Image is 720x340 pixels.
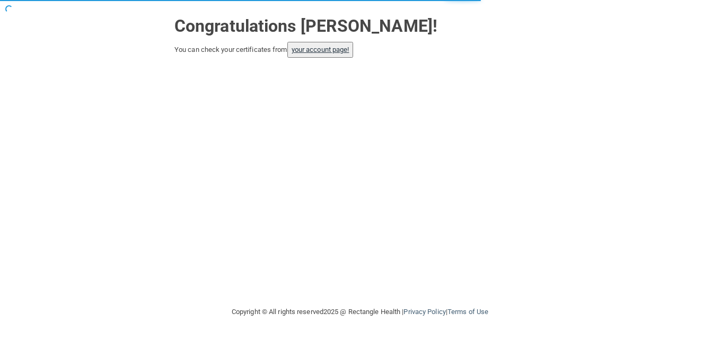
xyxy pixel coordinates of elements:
[447,308,488,316] a: Terms of Use
[403,308,445,316] a: Privacy Policy
[292,46,349,53] a: your account page!
[174,16,437,36] strong: Congratulations [PERSON_NAME]!
[166,295,554,329] div: Copyright © All rights reserved 2025 @ Rectangle Health | |
[174,42,546,58] div: You can check your certificates from
[287,42,354,58] button: your account page!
